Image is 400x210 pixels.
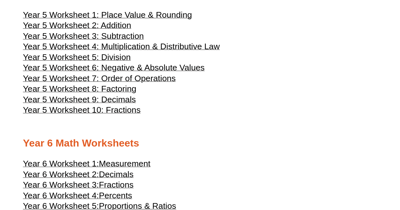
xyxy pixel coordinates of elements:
iframe: Chat Widget [295,139,400,210]
span: Year 5 Worksheet 6: Negative & Absolute Values [23,63,205,72]
a: Year 5 Worksheet 9: Decimals [23,98,136,104]
span: Year 6 Worksheet 1: [23,159,99,168]
a: Year 5 Worksheet 5: Division [23,55,131,62]
span: Year 5 Worksheet 7: Order of Operations [23,74,176,83]
span: Year 5 Worksheet 4: Multiplication & Distributive Law [23,42,220,51]
a: Year 5 Worksheet 3: Subtraction [23,34,144,40]
a: Year 5 Worksheet 6: Negative & Absolute Values [23,66,205,72]
h2: Year 6 Math Worksheets [23,137,377,150]
span: Percents [99,191,132,200]
a: Year 5 Worksheet 8: Factoring [23,87,137,93]
span: Fractions [99,180,134,189]
span: Year 6 Worksheet 3: [23,180,99,189]
span: Year 5 Worksheet 1: Place Value & Rounding [23,10,192,20]
a: Year 6 Worksheet 4:Percents [23,194,132,200]
span: Decimals [99,170,134,179]
a: Year 6 Worksheet 2:Decimals [23,172,134,179]
span: Year 5 Worksheet 3: Subtraction [23,31,144,41]
span: Year 5 Worksheet 2: Addition [23,21,131,30]
a: Year 6 Worksheet 1:Measurement [23,162,151,168]
span: Year 6 Worksheet 4: [23,191,99,200]
a: Year 5 Worksheet 7: Order of Operations [23,76,176,83]
span: Year 5 Worksheet 8: Factoring [23,84,137,93]
a: Year 5 Worksheet 2: Addition [23,23,131,30]
span: Year 6 Worksheet 2: [23,170,99,179]
span: Year 5 Worksheet 10: Fractions [23,105,141,115]
a: Year 5 Worksheet 4: Multiplication & Distributive Law [23,45,220,51]
a: Year 5 Worksheet 10: Fractions [23,108,141,114]
a: Year 6 Worksheet 3:Fractions [23,183,134,189]
span: Year 5 Worksheet 9: Decimals [23,95,136,104]
span: Year 5 Worksheet 5: Division [23,52,131,62]
a: Year 5 Worksheet 1: Place Value & Rounding [23,13,192,19]
span: Measurement [99,159,151,168]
